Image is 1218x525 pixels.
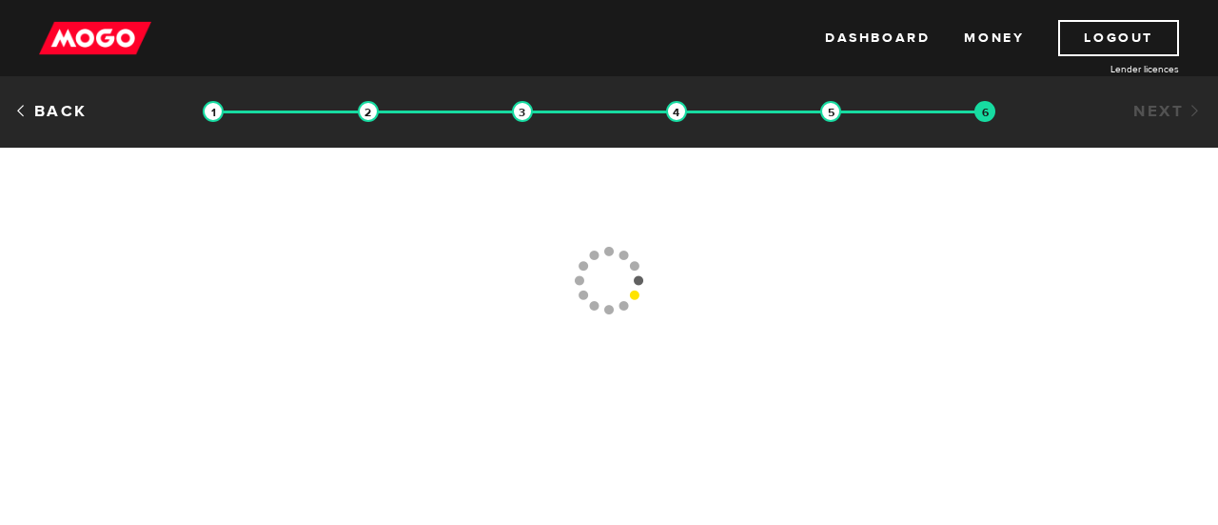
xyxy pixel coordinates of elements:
img: loading-colorWheel_medium.gif [574,173,645,388]
img: transparent-188c492fd9eaac0f573672f40bb141c2.gif [512,101,533,122]
a: Dashboard [825,20,930,56]
img: transparent-188c492fd9eaac0f573672f40bb141c2.gif [203,101,224,122]
img: transparent-188c492fd9eaac0f573672f40bb141c2.gif [974,101,995,122]
a: Logout [1058,20,1179,56]
a: Lender licences [1036,62,1179,76]
img: transparent-188c492fd9eaac0f573672f40bb141c2.gif [358,101,379,122]
img: transparent-188c492fd9eaac0f573672f40bb141c2.gif [820,101,841,122]
a: Next [1133,101,1204,122]
a: Money [964,20,1024,56]
img: mogo_logo-11ee424be714fa7cbb0f0f49df9e16ec.png [39,20,151,56]
a: Back [14,101,88,122]
img: transparent-188c492fd9eaac0f573672f40bb141c2.gif [666,101,687,122]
